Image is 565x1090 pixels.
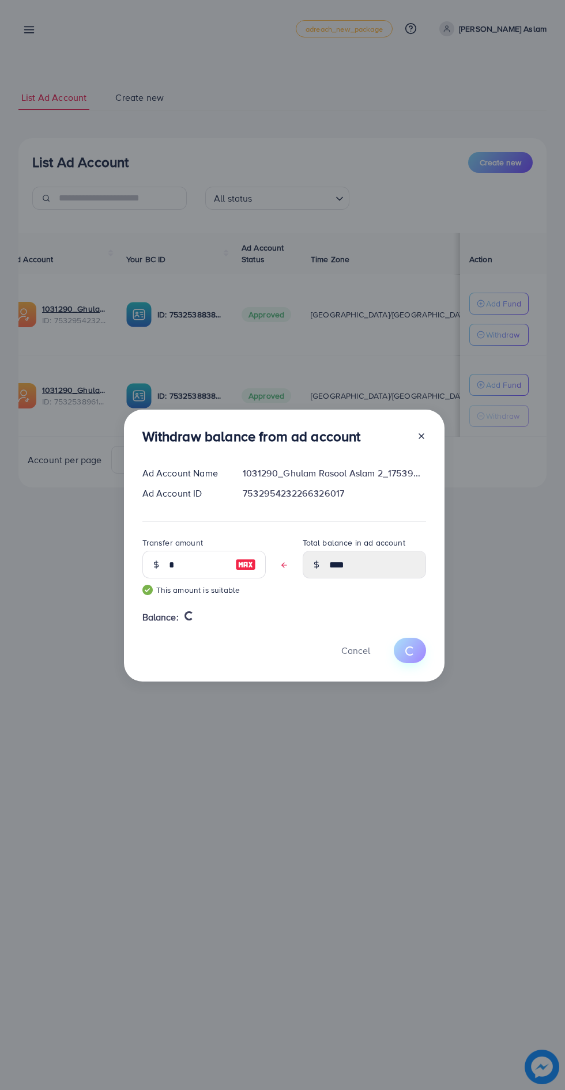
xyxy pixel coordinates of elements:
div: Ad Account Name [133,467,234,480]
span: Balance: [142,611,179,624]
div: Ad Account ID [133,487,234,500]
label: Total balance in ad account [303,537,405,548]
div: 7532954232266326017 [233,487,435,500]
h3: Withdraw balance from ad account [142,428,361,445]
span: Cancel [341,644,370,657]
img: guide [142,585,153,595]
button: Cancel [327,638,385,663]
label: Transfer amount [142,537,203,548]
img: image [235,558,256,572]
small: This amount is suitable [142,584,266,596]
div: 1031290_Ghulam Rasool Aslam 2_1753902599199 [233,467,435,480]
